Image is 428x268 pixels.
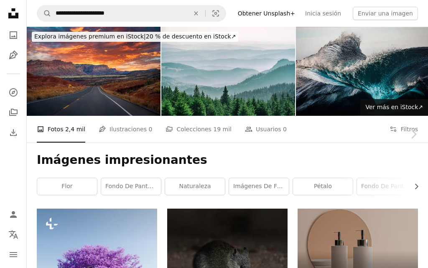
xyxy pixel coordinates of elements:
img: Mountain covered with a coniferous fir tree forest. Scenic landscape from Carpathian Mountains. [161,27,295,116]
button: Menú [5,246,22,263]
a: Inicia sesión [300,7,346,20]
a: Fotos [5,27,22,43]
button: Idioma [5,226,22,243]
img: Carretera escénica Puesta de sol Parque Nacional Capitol Reef [27,27,160,116]
a: Explora imágenes premium en iStock|20 % de descuento en iStock↗ [27,27,243,47]
button: desplazar lista a la derecha [409,178,418,195]
span: 20 % de descuento en iStock ↗ [34,33,236,40]
button: Borrar [187,5,205,21]
a: naturaleza [165,178,225,195]
span: 19 mil [213,125,232,134]
a: flor [37,178,97,195]
button: Enviar una imagen [353,7,418,20]
a: Iniciar sesión / Registrarse [5,206,22,223]
button: Buscar en Unsplash [37,5,51,21]
form: Encuentra imágenes en todo el sitio [37,5,226,22]
span: 0 [148,125,152,134]
a: Ver más en iStock↗ [360,99,428,116]
a: Imágenes de fondo [229,178,289,195]
a: Colecciones 19 mil [166,116,232,143]
a: Usuarios 0 [245,116,287,143]
a: Explorar [5,84,22,101]
button: Filtros [390,116,418,143]
a: pétalo [293,178,353,195]
a: Un bandicoot se sienta en una repisa en un área oscura. [167,253,288,260]
a: Ilustraciones [5,47,22,64]
h1: Imágenes impresionantes [37,153,418,168]
a: Obtener Unsplash+ [233,7,300,20]
a: Ilustraciones 0 [99,116,152,143]
span: Explora imágenes premium en iStock | [34,33,146,40]
span: 0 [283,125,287,134]
span: Ver más en iStock ↗ [365,104,423,110]
a: Siguiente [399,94,428,174]
a: fondo de pantalla de iphone [357,178,417,195]
button: Búsqueda visual [206,5,226,21]
a: fondo de pantalla [101,178,161,195]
